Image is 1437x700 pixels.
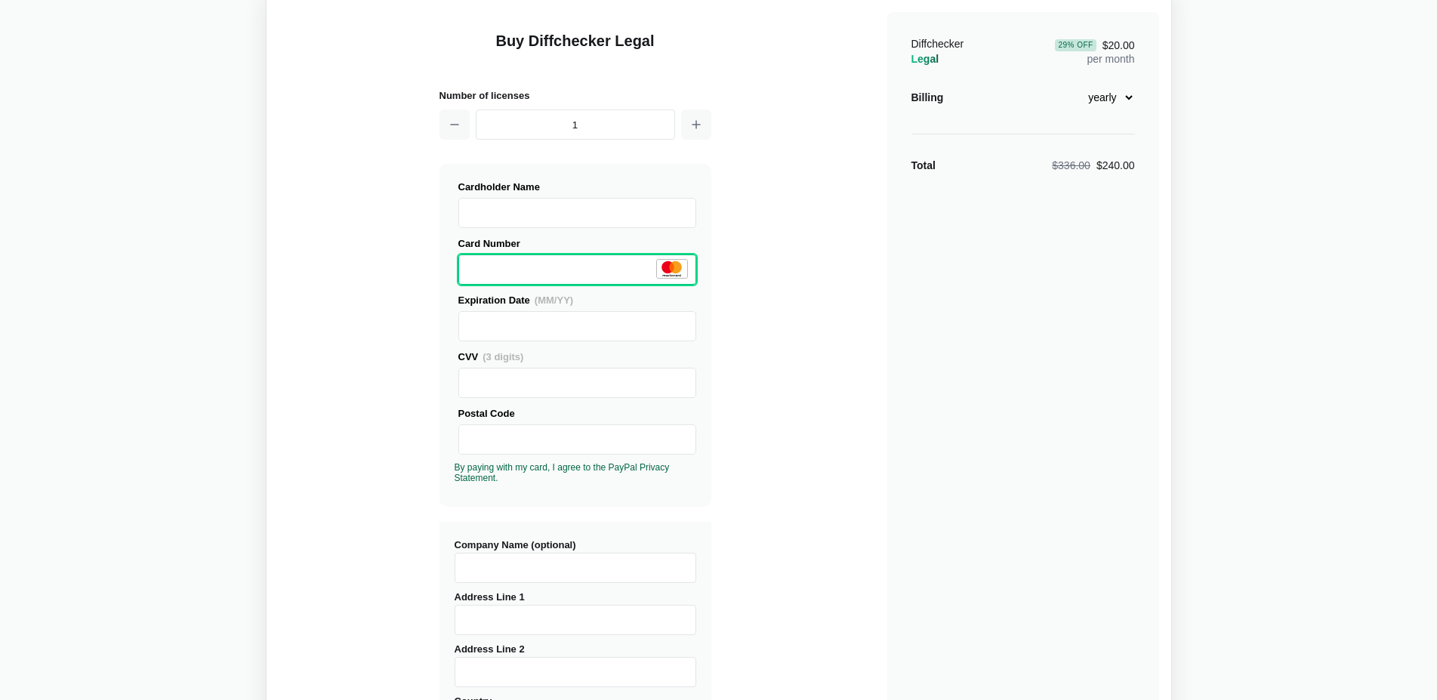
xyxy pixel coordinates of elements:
h1: Buy Diffchecker Legal [439,30,711,69]
label: Address Line 1 [455,591,696,635]
div: Expiration Date [458,292,696,308]
a: By paying with my card, I agree to the PayPal Privacy Statement. [455,462,670,483]
div: Postal Code [458,406,696,421]
span: (3 digits) [483,351,523,362]
iframe: Secure Credit Card Frame - Credit Card Number [465,255,689,284]
strong: Total [911,159,936,171]
div: Cardholder Name [458,179,696,195]
span: Legal [911,53,939,65]
iframe: Secure Credit Card Frame - Postal Code [465,425,689,454]
input: Company Name (optional) [455,553,696,583]
input: Address Line 1 [455,605,696,635]
h2: Number of licenses [439,88,711,103]
div: per month [1055,36,1134,66]
div: $240.00 [1052,158,1134,173]
span: $336.00 [1052,159,1090,171]
span: $20.00 [1055,39,1134,51]
label: Address Line 2 [455,643,696,687]
div: Billing [911,90,944,105]
input: Address Line 2 [455,657,696,687]
span: (MM/YY) [535,294,573,306]
iframe: Secure Credit Card Frame - Expiration Date [465,312,689,341]
span: Diffchecker [911,38,964,50]
iframe: Secure Credit Card Frame - CVV [465,369,689,397]
label: Company Name (optional) [455,539,696,583]
div: Card Number [458,236,696,251]
div: CVV [458,349,696,365]
iframe: Secure Credit Card Frame - Cardholder Name [465,199,689,227]
div: 29 % Off [1055,39,1096,51]
input: 1 [476,109,675,140]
